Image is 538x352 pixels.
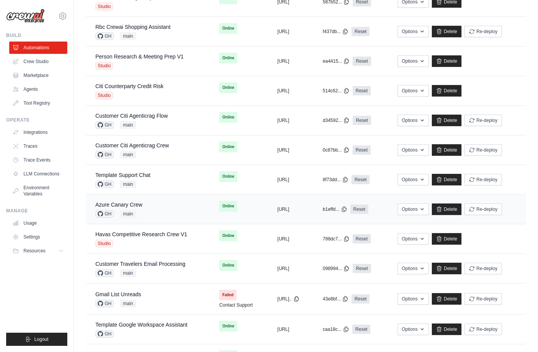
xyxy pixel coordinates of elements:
[323,58,350,64] button: ea4415...
[323,28,348,35] button: f437db...
[398,204,429,215] button: Options
[398,144,429,156] button: Options
[120,151,136,158] span: main
[432,26,461,37] a: Delete
[9,55,67,68] a: Crew Studio
[95,142,169,148] a: Customer Citi Agenticrag Crew
[219,201,237,212] span: Online
[351,175,370,184] a: Reset
[398,263,429,274] button: Options
[95,300,114,307] span: GH
[9,140,67,152] a: Traces
[432,85,461,97] a: Delete
[219,53,237,63] span: Online
[465,293,502,305] button: Re-deploy
[323,88,349,94] button: 514c62...
[323,236,349,242] button: 788dc7...
[9,154,67,166] a: Trace Events
[219,142,237,152] span: Online
[120,121,136,129] span: main
[95,172,150,178] a: Template Support Chat
[219,171,237,182] span: Online
[398,26,429,37] button: Options
[323,117,350,123] button: d34592...
[95,240,113,247] span: Studio
[219,260,237,271] span: Online
[465,204,502,215] button: Re-deploy
[353,86,371,95] a: Reset
[95,83,163,89] a: Citi Counterparty Credit Risk
[353,145,371,155] a: Reset
[219,112,237,123] span: Online
[398,115,429,126] button: Options
[95,24,170,30] a: Rbc Crewai Shopping Assistant
[9,231,67,243] a: Settings
[95,92,113,99] span: Studio
[95,261,185,267] a: Customer Travelers Email Processing
[120,300,136,307] span: main
[398,85,429,97] button: Options
[9,69,67,82] a: Marketplace
[9,83,67,95] a: Agents
[353,264,371,273] a: Reset
[95,32,114,40] span: GH
[120,269,136,277] span: main
[398,324,429,335] button: Options
[465,174,502,185] button: Re-deploy
[432,115,461,126] a: Delete
[6,333,67,346] button: Logout
[465,263,502,274] button: Re-deploy
[353,234,371,244] a: Reset
[323,177,348,183] button: 8f73dd...
[465,144,502,156] button: Re-deploy
[219,321,237,332] span: Online
[432,204,461,215] a: Delete
[95,53,184,60] a: Person Research & Meeting Prep V1
[95,151,114,158] span: GH
[465,324,502,335] button: Re-deploy
[432,233,461,245] a: Delete
[432,174,461,185] a: Delete
[353,116,371,125] a: Reset
[95,121,114,129] span: GH
[6,32,67,38] div: Build
[95,291,141,297] a: Gmail List Unreads
[398,55,429,67] button: Options
[120,32,136,40] span: main
[120,180,136,188] span: main
[6,9,45,23] img: Logo
[500,315,538,352] iframe: Chat Widget
[465,115,502,126] button: Re-deploy
[9,182,67,200] a: Environment Variables
[9,97,67,109] a: Tool Registry
[219,302,253,308] a: Contact Support
[432,263,461,274] a: Delete
[23,248,45,254] span: Resources
[465,26,502,37] button: Re-deploy
[95,3,113,10] span: Studio
[9,42,67,54] a: Automations
[6,208,67,214] div: Manage
[350,205,368,214] a: Reset
[219,230,237,241] span: Online
[95,62,113,70] span: Studio
[432,55,461,67] a: Delete
[351,27,370,36] a: Reset
[352,325,370,334] a: Reset
[432,144,461,156] a: Delete
[9,245,67,257] button: Resources
[219,82,237,93] span: Online
[219,23,237,34] span: Online
[432,324,461,335] a: Delete
[95,231,187,237] a: Havas Competitive Research Crew V1
[323,147,349,153] button: 0c87bb...
[398,233,429,245] button: Options
[323,326,349,332] button: caa18c...
[323,296,348,302] button: 43e8bf...
[6,117,67,123] div: Operate
[95,113,168,119] a: Customer Citi Agenticrag Flow
[95,322,187,328] a: Template Google Workspace Assistant
[432,293,461,305] a: Delete
[120,210,136,218] span: main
